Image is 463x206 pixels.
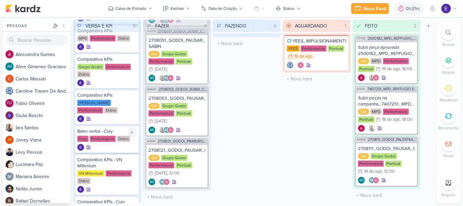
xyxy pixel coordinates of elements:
[16,185,71,192] div: N e l i t o J u n i o r
[155,171,167,175] div: [DATE]
[164,129,169,132] p: AG
[368,177,375,184] div: Aline Gimenez Graciano
[358,74,365,81] div: Criador(a): Alessandra Gomes
[441,4,451,13] img: Eduardo Quaresma
[358,177,365,184] div: Aline Gimenez Graciano
[148,162,174,168] div: Performance
[16,173,71,180] div: M a r i a n a A m o r i m
[148,95,205,101] div: 2708053_GODOI_PAUSAR_ANUNCIO_VITAL
[373,74,379,81] img: Alessandra Gomes
[157,179,170,185] div: Colaboradores: Aline Gimenez Graciano, Alessandra Gomes
[77,186,84,193] div: Criador(a): Eduardo Quaresma
[442,41,455,48] p: Buscar
[148,155,160,161] div: QA
[368,74,375,81] img: Iara Santos
[370,109,382,115] div: MPD
[385,161,402,167] div: Pontual
[287,62,294,69] div: Criador(a): Caroline Traven De Andrade
[367,177,379,184] div: Colaboradores: Aline Gimenez Graciano, Alessandra Gomes
[159,88,207,91] span: 2708053_GODOI_SUBIR_CONTEUDO_SOCIAL_EM_PERFORMANCE_VITAL
[370,153,397,159] div: Grupo Godoi
[358,66,375,72] div: Pontual
[77,115,84,122] img: Eduardo Quaresma
[5,185,14,193] img: Nelito Junior
[5,87,14,95] img: Caroline Traven De Andrade
[358,44,415,57] div: Subir peça aprovada 2500182_MPD_REFFUGIO_DESDOBRAMENTO_CRIATIVOS_V3
[155,67,167,72] div: [DATE]
[358,161,384,167] div: Performance
[130,22,140,30] div: 16
[359,179,364,182] p: AG
[16,136,71,144] div: J o n e y V i a n a
[90,35,116,41] div: Performance
[157,127,174,133] div: Colaboradores: Iara Santos, Aline Gimenez Graciano, Alessandra Gomes
[104,107,118,113] div: Diário
[148,127,155,133] div: Criador(a): Aline Gimenez Graciano
[176,58,192,64] div: Pontual
[5,197,14,205] img: Rafael Dornelles
[90,136,116,142] div: Performance
[16,75,71,82] div: C a r l o s M a s s a r i
[358,74,365,81] img: Alessandra Gomes
[167,171,180,175] div: , 12:00
[16,198,71,205] div: R a f a e l D o r n e l l e s
[363,5,386,12] div: Novo Kard
[167,127,174,133] img: Alessandra Gomes
[117,136,130,142] div: Diário
[77,100,111,106] div: [PERSON_NAME]
[5,50,14,58] img: Alessandra Gomes
[146,139,156,143] span: AG541
[77,157,137,169] div: Comparativo KPIs - VN Millenium
[148,127,155,133] div: Aline Gimenez Graciano
[400,67,412,71] div: , 18:00
[354,190,419,200] input: + Novo kard
[368,138,417,142] span: 2708111_GODOI_PALESTRA_VITAL
[214,39,279,49] input: + Novo kard
[16,88,71,95] div: C a r o l i n e T r a v e n D e A n d r a d e
[7,65,12,69] p: AG
[5,99,14,107] div: Fabio Oliveira
[328,45,344,52] div: Pontual
[367,74,379,81] div: Colaboradores: Iara Santos, Alessandra Gomes
[77,43,84,50] div: Criador(a): Eduardo Quaresma
[367,125,375,132] div: Colaboradores: Iara Santos
[358,95,415,107] div: Subir peças na campanha_7407251_MPD_REFFUGIO SMART_CAMPANHA INVESTIDORES
[148,58,174,64] div: Performance
[150,129,154,132] p: AG
[201,22,209,30] div: 4
[77,136,88,142] div: Cury
[159,179,166,185] div: Aline Gimenez Graciano
[77,79,84,86] img: Eduardo Quaresma
[364,169,382,174] div: 19 de ago
[5,75,14,83] img: Carlos Massari
[77,170,104,176] div: VN Millenium
[382,117,400,122] div: 18 de ago
[383,109,409,115] div: Performance
[382,67,400,71] div: 19 de ago
[370,179,374,182] p: AG
[77,56,137,62] div: Comparativo KPIs
[77,35,88,41] div: MPD
[117,35,130,41] div: Diário
[148,179,155,185] div: Criador(a): Aline Gimenez Graciano
[356,138,366,142] span: AG538
[373,177,379,184] img: Alessandra Gomes
[271,22,279,30] div: 0
[148,179,155,185] div: Aline Gimenez Graciano
[161,155,187,161] div: Grupo Godoi
[301,45,326,52] div: Performance
[77,107,103,113] div: Performance
[163,127,170,133] div: Aline Gimenez Graciano
[297,62,304,69] img: Alessandra Gomes
[161,51,187,57] div: Grupo Godoi
[161,103,187,109] div: Grupo Godoi
[5,136,14,144] div: Joney Viana
[358,116,375,123] div: Pontual
[16,112,71,119] div: G i u l i a B o s c h i
[105,64,131,70] div: Performance
[148,75,155,81] div: Criador(a): Aline Gimenez Graciano
[444,153,454,159] p: Email
[148,110,174,116] div: Performance
[159,75,166,81] img: Iara Santos
[440,97,458,103] p: Pendente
